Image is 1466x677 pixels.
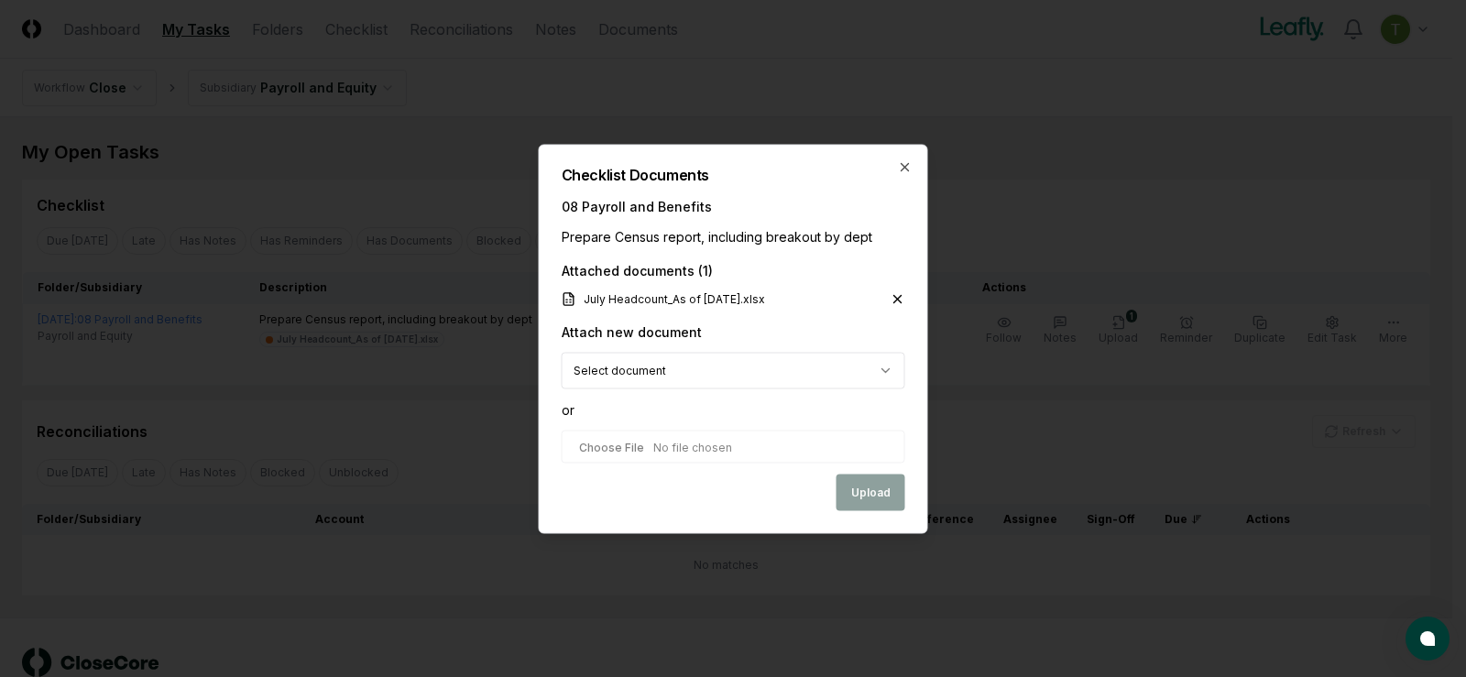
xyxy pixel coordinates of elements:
[562,167,905,181] h2: Checklist Documents
[562,196,905,215] div: 08 Payroll and Benefits
[562,322,702,341] div: Attach new document
[562,399,905,419] div: or
[562,226,905,246] div: Prepare Census report, including breakout by dept
[562,260,905,279] div: Attached documents ( 1 )
[562,290,787,307] a: July Headcount_As of [DATE].xlsx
